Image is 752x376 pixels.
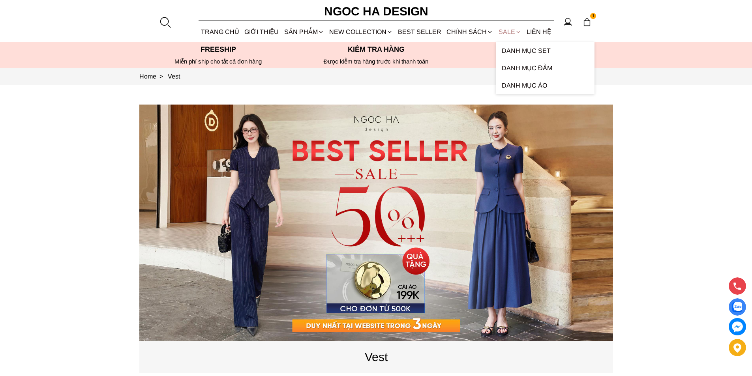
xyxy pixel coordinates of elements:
span: 1 [590,13,596,19]
a: Ngoc Ha Design [317,2,435,21]
a: Danh Mục Set [496,42,594,60]
div: Chính sách [444,21,496,42]
p: Freeship [139,45,297,54]
a: SALE [496,21,524,42]
p: Vest [139,348,613,366]
a: LIÊN HỆ [524,21,553,42]
a: TRANG CHỦ [199,21,242,42]
img: img-CART-ICON-ksit0nf1 [583,18,591,26]
a: Display image [729,298,746,316]
a: Link to Home [139,73,168,80]
a: Danh Mục Đầm [496,60,594,77]
div: SẢN PHẨM [281,21,326,42]
p: Được kiểm tra hàng trước khi thanh toán [297,58,455,65]
div: Miễn phí ship cho tất cả đơn hàng [139,58,297,65]
font: Kiểm tra hàng [348,45,405,53]
a: messenger [729,318,746,335]
a: Link to Vest [168,73,180,80]
a: Danh Mục Áo [496,77,594,94]
p: Hotline: [455,45,613,54]
a: NEW COLLECTION [326,21,395,42]
a: GIỚI THIỆU [242,21,281,42]
h6: Độc quyền tại website [455,58,613,65]
img: Display image [732,302,742,312]
span: > [156,73,166,80]
a: BEST SELLER [396,21,444,42]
